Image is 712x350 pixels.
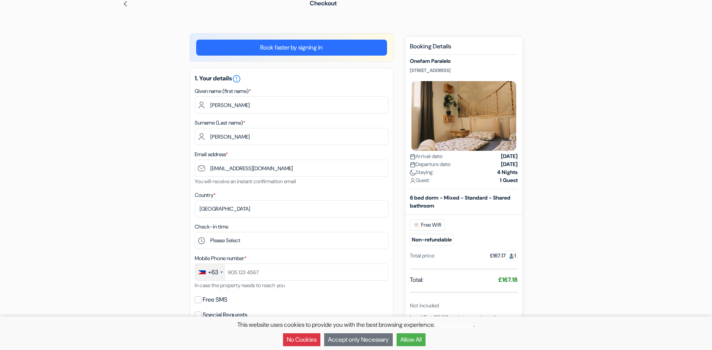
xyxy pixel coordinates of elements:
p: [STREET_ADDRESS] [410,67,518,74]
span: Staying: [410,168,434,176]
img: calendar.svg [410,154,416,160]
img: moon.svg [410,170,416,176]
span: Arrival date: [410,152,443,160]
strong: 4 Nights [497,168,518,176]
p: This website uses cookies to provide you with the best browsing experience. . [4,320,708,329]
button: Accept only Necessary [324,333,393,346]
small: Non-refundable [410,234,454,246]
div: £167.17 [490,252,518,260]
input: 905 123 4567 [195,264,389,281]
h5: Onefam Paralelo [410,58,518,64]
img: left_arrow.svg [122,1,128,7]
small: You will receive an instant confirmation email [195,178,296,185]
label: Special Requests [203,310,247,320]
img: free_wifi.svg [413,222,419,228]
strong: 1 Guest [500,176,518,184]
div: Philippines: +63 [195,264,225,280]
div: Total price: [410,252,435,260]
input: Enter last name [195,128,389,145]
b: 6 bed dorm - Mixed - Standard - Shared bathroom [410,194,510,209]
h5: 1. Your details [195,74,389,83]
label: Country [195,191,216,199]
span: Local Tax: €5.50 cost per guest per day [410,314,501,321]
button: No Cookies [283,333,320,346]
small: In case the property needs to reach you [195,282,285,289]
span: Guest: [410,176,430,184]
strong: £167.18 [498,276,518,284]
h5: Booking Details [410,43,518,55]
label: Free SMS [203,294,227,305]
div: +63 [208,268,218,277]
a: Book faster by signing in [196,40,387,56]
label: Check-in time [195,223,228,231]
a: error_outline [232,74,241,82]
span: Total: [410,275,423,284]
label: Email address [195,150,228,158]
img: guest.svg [509,253,514,259]
div: Not included [410,302,518,310]
label: Mobile Phone number [195,254,246,262]
button: Allow All [397,333,426,346]
label: Given name (first name) [195,87,251,95]
label: Surname (Last name) [195,119,245,127]
input: Enter email address [195,160,389,177]
strong: [DATE] [501,160,518,168]
img: user_icon.svg [410,178,416,184]
span: 1 [506,250,518,261]
a: Privacy Policy. [436,321,474,329]
span: Departure date: [410,160,451,168]
strong: [DATE] [501,152,518,160]
input: Enter first name [195,96,389,113]
i: error_outline [232,74,241,83]
span: Free Wifi [410,219,445,231]
img: calendar.svg [410,162,416,168]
